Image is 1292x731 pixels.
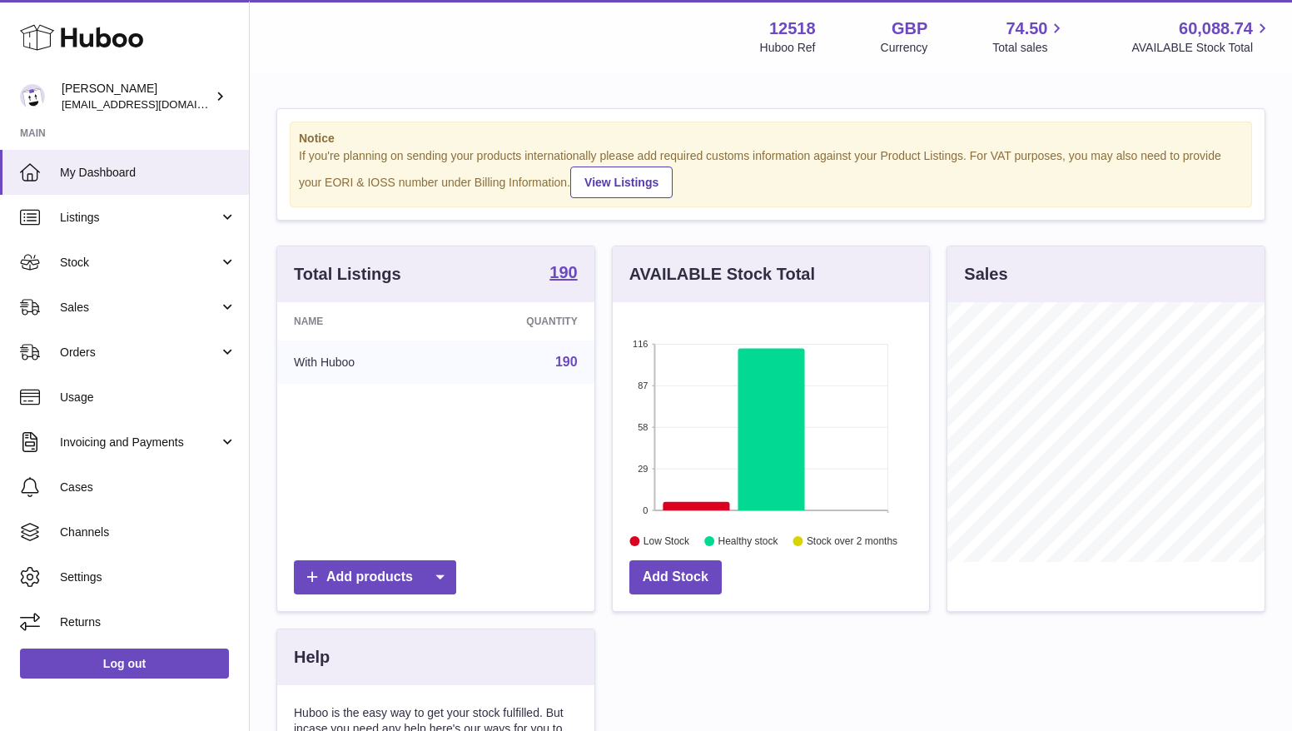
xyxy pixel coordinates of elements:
strong: 190 [549,264,577,281]
h3: Total Listings [294,263,401,286]
div: Huboo Ref [760,40,816,56]
span: [EMAIL_ADDRESS][DOMAIN_NAME] [62,97,245,111]
span: Usage [60,390,236,405]
td: With Huboo [277,341,445,384]
a: 60,088.74 AVAILABLE Stock Total [1131,17,1272,56]
a: Log out [20,649,229,679]
span: Channels [60,525,236,540]
span: Total sales [992,40,1066,56]
strong: GBP [892,17,927,40]
span: Listings [60,210,219,226]
a: 74.50 Total sales [992,17,1066,56]
h3: Help [294,646,330,669]
div: [PERSON_NAME] [62,81,211,112]
h3: Sales [964,263,1007,286]
th: Quantity [445,302,594,341]
span: Orders [60,345,219,361]
span: AVAILABLE Stock Total [1131,40,1272,56]
text: 29 [638,464,648,474]
a: View Listings [570,167,673,198]
strong: 12518 [769,17,816,40]
h3: AVAILABLE Stock Total [629,263,815,286]
span: Returns [60,614,236,630]
a: Add Stock [629,560,722,594]
strong: Notice [299,131,1243,147]
text: Healthy stock [718,535,778,547]
text: 58 [638,422,648,432]
text: 87 [638,380,648,390]
th: Name [277,302,445,341]
span: Settings [60,569,236,585]
span: Invoicing and Payments [60,435,219,450]
span: 74.50 [1006,17,1047,40]
text: 0 [643,505,648,515]
text: Stock over 2 months [807,535,897,547]
span: My Dashboard [60,165,236,181]
div: Currency [881,40,928,56]
a: 190 [549,264,577,284]
span: 60,088.74 [1179,17,1253,40]
span: Sales [60,300,219,316]
text: 116 [633,339,648,349]
div: If you're planning on sending your products internationally please add required customs informati... [299,148,1243,198]
a: Add products [294,560,456,594]
img: caitlin@fancylamp.co [20,84,45,109]
a: 190 [555,355,578,369]
text: Low Stock [644,535,690,547]
span: Cases [60,480,236,495]
span: Stock [60,255,219,271]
